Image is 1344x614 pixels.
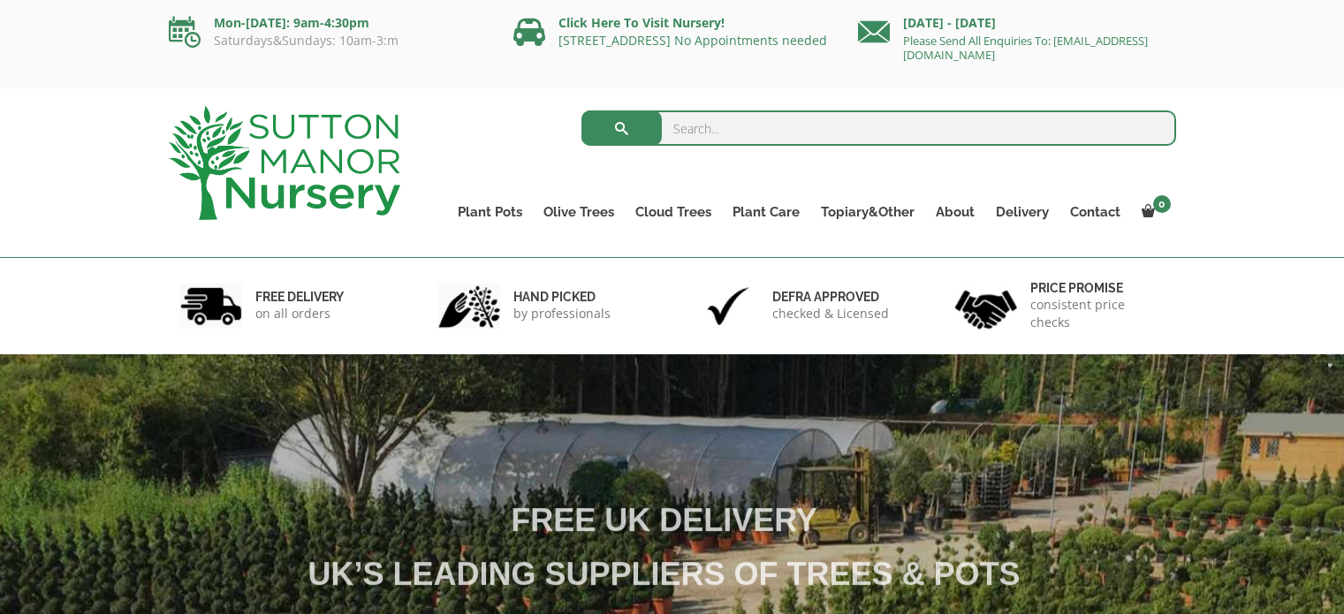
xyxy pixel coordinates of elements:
h6: FREE DELIVERY [255,289,344,305]
img: logo [169,106,400,220]
p: [DATE] - [DATE] [858,12,1176,34]
input: Search... [581,110,1176,146]
h1: FREE UK DELIVERY UK’S LEADING SUPPLIERS OF TREES & POTS [14,493,1292,601]
a: Topiary&Other [810,200,925,224]
p: Mon-[DATE]: 9am-4:30pm [169,12,487,34]
h6: Price promise [1030,280,1165,296]
a: About [925,200,985,224]
img: 4.jpg [955,279,1017,333]
a: Olive Trees [533,200,625,224]
p: checked & Licensed [772,305,889,322]
p: consistent price checks [1030,296,1165,331]
h6: Defra approved [772,289,889,305]
a: Plant Care [722,200,810,224]
img: 3.jpg [697,284,759,329]
a: Click Here To Visit Nursery! [558,14,725,31]
a: Contact [1059,200,1131,224]
img: 2.jpg [438,284,500,329]
h6: hand picked [513,289,611,305]
p: Saturdays&Sundays: 10am-3:m [169,34,487,48]
a: Cloud Trees [625,200,722,224]
p: by professionals [513,305,611,322]
a: Plant Pots [447,200,533,224]
a: Delivery [985,200,1059,224]
img: 1.jpg [180,284,242,329]
a: 0 [1131,200,1176,224]
p: on all orders [255,305,344,322]
a: [STREET_ADDRESS] No Appointments needed [558,32,827,49]
span: 0 [1153,195,1171,213]
a: Please Send All Enquiries To: [EMAIL_ADDRESS][DOMAIN_NAME] [903,33,1148,63]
